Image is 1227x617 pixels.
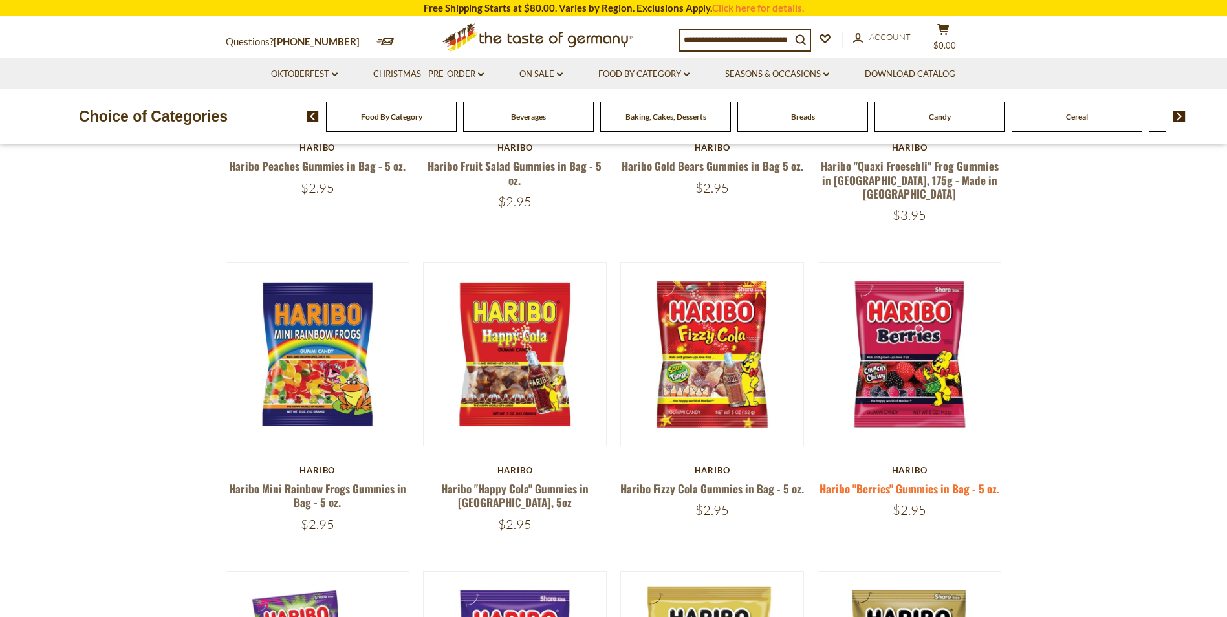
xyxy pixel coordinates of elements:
a: On Sale [519,67,563,81]
div: Haribo [620,465,805,475]
span: $2.95 [301,180,334,196]
span: $0.00 [933,40,956,50]
a: Christmas - PRE-ORDER [373,67,484,81]
span: $2.95 [301,516,334,532]
span: $2.95 [695,180,729,196]
img: Haribo [226,263,409,446]
a: Haribo Mini Rainbow Frogs Gummies in Bag - 5 oz. [229,481,406,510]
a: Oktoberfest [271,67,338,81]
img: Haribo [621,263,804,446]
div: Haribo [423,465,607,475]
div: Haribo [226,465,410,475]
img: previous arrow [307,111,319,122]
a: Seasons & Occasions [725,67,829,81]
a: Beverages [511,112,546,122]
a: Food By Category [598,67,690,81]
a: Breads [791,112,815,122]
button: $0.00 [924,23,963,56]
img: Haribo [424,263,607,446]
a: Haribo Fruit Salad Gummies in Bag - 5 oz. [428,158,602,188]
a: Account [853,30,911,45]
span: $3.95 [893,207,926,223]
a: Haribo Fizzy Cola Gummies in Bag - 5 oz. [620,481,804,497]
a: Haribo "Quaxi Froeschli" Frog Gummies in [GEOGRAPHIC_DATA], 175g - Made in [GEOGRAPHIC_DATA] [821,158,999,202]
p: Questions? [226,34,369,50]
a: Cereal [1066,112,1088,122]
span: $2.95 [695,502,729,518]
a: Haribo "Happy Cola" Gummies in [GEOGRAPHIC_DATA], 5oz [441,481,589,510]
a: Food By Category [361,112,422,122]
div: Haribo [423,142,607,153]
span: $2.95 [498,516,532,532]
a: Download Catalog [865,67,955,81]
a: Candy [929,112,951,122]
div: Haribo [818,142,1002,153]
div: Haribo [226,142,410,153]
div: Haribo [620,142,805,153]
span: $2.95 [893,502,926,518]
a: Haribo Gold Bears Gummies in Bag 5 oz. [622,158,803,174]
a: Click here for details. [712,2,804,14]
a: Haribo "Berries" Gummies in Bag - 5 oz. [820,481,999,497]
a: Baking, Cakes, Desserts [625,112,706,122]
img: next arrow [1173,111,1186,122]
img: Haribo [818,263,1001,446]
a: Haribo Peaches Gummies in Bag - 5 oz. [229,158,406,174]
span: Account [869,32,911,42]
a: [PHONE_NUMBER] [274,36,360,47]
span: $2.95 [498,193,532,210]
div: Haribo [818,465,1002,475]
